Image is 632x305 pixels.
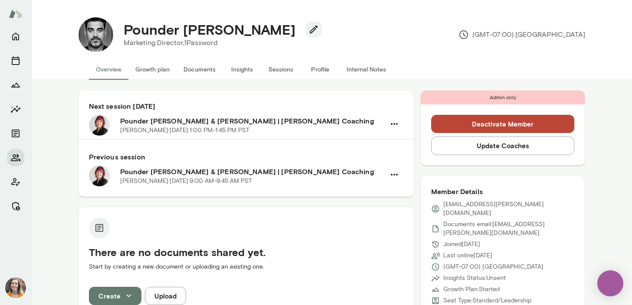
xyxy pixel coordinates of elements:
p: [PERSON_NAME] · [DATE] · 9:00 AM-9:45 AM PST [120,177,252,185]
button: Profile [301,59,340,80]
p: Marketing Director, 1Password [124,38,314,48]
p: Growth Plan: Started [443,285,500,294]
h6: Pounder [PERSON_NAME] & [PERSON_NAME] | [PERSON_NAME] Coaching [120,166,385,177]
p: Seat Type: Standard/Leadership [443,296,531,305]
button: Create [89,287,141,305]
img: Mento [9,6,23,22]
button: Growth Plan [7,76,24,94]
button: Internal Notes [340,59,393,80]
p: Joined [DATE] [443,240,480,249]
h6: Member Details [431,186,575,197]
button: Update Coaches [431,136,575,155]
p: Insights Status: Unsent [443,274,506,282]
p: Start by creating a new document or uploading an existing one. [89,263,403,271]
img: Carrie Kelly [5,277,26,298]
p: Documents email: [EMAIL_ADDRESS][PERSON_NAME][DOMAIN_NAME] [443,220,575,237]
h6: Previous session [89,152,403,162]
h4: Pounder [PERSON_NAME] [124,21,295,38]
button: Documents [177,59,223,80]
button: Home [7,28,24,45]
p: Last online [DATE] [443,251,492,260]
button: Upload [145,287,186,305]
button: Insights [7,101,24,118]
button: Documents [7,125,24,142]
h5: There are no documents shared yet. [89,245,403,259]
button: Sessions [262,59,301,80]
button: Sessions [7,52,24,69]
button: Deactivate Member [431,115,575,133]
h6: Next session [DATE] [89,101,403,111]
button: Client app [7,173,24,191]
p: (GMT-07:00) [GEOGRAPHIC_DATA] [443,263,544,271]
button: Growth plan [128,59,177,80]
button: Overview [89,59,128,80]
p: [PERSON_NAME] · [DATE] · 1:00 PM-1:45 PM PST [120,126,249,135]
p: (GMT-07:00) [GEOGRAPHIC_DATA] [458,29,585,40]
p: [EMAIL_ADDRESS][PERSON_NAME][DOMAIN_NAME] [443,200,575,217]
div: Admin only [421,91,585,104]
button: Insights [223,59,262,80]
button: Members [7,149,24,166]
img: Pounder Baehr [79,17,113,52]
button: Manage [7,198,24,215]
h6: Pounder [PERSON_NAME] & [PERSON_NAME] | [PERSON_NAME] Coaching [120,116,385,126]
